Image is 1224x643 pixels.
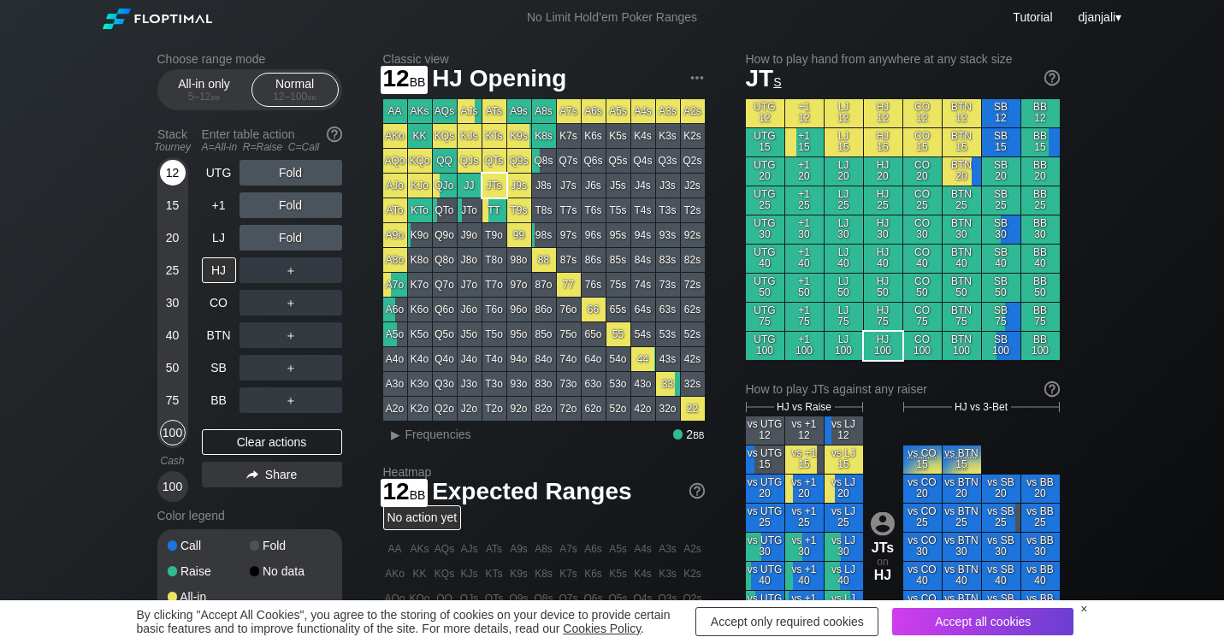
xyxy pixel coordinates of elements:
[903,274,942,302] div: CO 50
[383,223,407,247] div: A9o
[656,372,680,396] div: 33
[557,322,581,346] div: 75o
[532,124,556,148] div: K8s
[458,223,482,247] div: J9o
[746,382,1060,396] div: How to play JTs against any raiser
[681,347,705,371] div: 42s
[433,124,457,148] div: KQs
[383,397,407,421] div: A2o
[381,66,429,94] span: 12
[408,397,432,421] div: K2o
[482,174,506,198] div: JTs
[239,225,342,251] div: Fold
[785,303,824,331] div: +1 75
[681,174,705,198] div: J2s
[606,174,630,198] div: J5s
[982,186,1020,215] div: SB 25
[864,215,902,244] div: HJ 30
[1021,186,1060,215] div: BB 25
[903,332,942,360] div: CO 100
[785,99,824,127] div: +1 12
[606,149,630,173] div: Q5s
[383,322,407,346] div: A5o
[982,245,1020,273] div: SB 40
[1074,8,1124,27] div: ▾
[239,290,342,316] div: ＋
[1021,128,1060,156] div: BB 15
[631,124,655,148] div: K4s
[168,565,250,577] div: Raise
[982,332,1020,360] div: SB 100
[507,223,531,247] div: 99
[202,387,236,413] div: BB
[532,322,556,346] div: 85o
[160,387,186,413] div: 75
[681,198,705,222] div: T2s
[825,128,863,156] div: LJ 15
[582,99,606,123] div: A6s
[160,322,186,348] div: 40
[773,71,781,90] span: s
[307,91,316,103] span: bb
[482,248,506,272] div: T8o
[408,273,432,297] div: K7o
[408,298,432,321] div: K6o
[408,347,432,371] div: K4o
[165,74,244,106] div: All-in only
[507,298,531,321] div: 96o
[507,198,531,222] div: T9s
[864,332,902,360] div: HJ 100
[507,397,531,421] div: 92o
[557,124,581,148] div: K7s
[982,274,1020,302] div: SB 50
[681,149,705,173] div: Q2s
[582,347,606,371] div: 64o
[631,273,655,297] div: 74s
[746,65,782,91] span: JT
[433,198,457,222] div: QTo
[746,128,784,156] div: UTG 15
[433,273,457,297] div: Q7o
[433,322,457,346] div: Q5o
[151,141,195,153] div: Tourney
[582,223,606,247] div: 96s
[202,192,236,218] div: +1
[482,397,506,421] div: T2o
[982,303,1020,331] div: SB 75
[160,420,186,445] div: 100
[982,157,1020,186] div: SB 20
[582,149,606,173] div: Q6s
[785,186,824,215] div: +1 25
[582,372,606,396] div: 63o
[864,128,902,156] div: HJ 15
[507,322,531,346] div: 95o
[681,273,705,297] div: 72s
[785,157,824,186] div: +1 20
[383,273,407,297] div: A7o
[864,99,902,127] div: HJ 12
[825,99,863,127] div: LJ 12
[656,298,680,321] div: 63s
[532,99,556,123] div: A8s
[943,99,981,127] div: BTN 12
[433,298,457,321] div: Q6o
[681,372,705,396] div: 32s
[864,245,902,273] div: HJ 40
[325,125,344,144] img: help.32db89a4.svg
[458,149,482,173] div: QJs
[825,245,863,273] div: LJ 40
[631,322,655,346] div: 54s
[681,298,705,321] div: 62s
[681,124,705,148] div: K2s
[557,372,581,396] div: 73o
[202,141,342,153] div: A=All-in R=Raise C=Call
[892,608,1073,635] div: Accept all cookies
[982,128,1020,156] div: SB 15
[501,10,723,28] div: No Limit Hold’em Poker Ranges
[1021,99,1060,127] div: BB 12
[1021,215,1060,244] div: BB 30
[631,347,655,371] div: 44
[582,298,606,321] div: 66
[681,322,705,346] div: 52s
[903,245,942,273] div: CO 40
